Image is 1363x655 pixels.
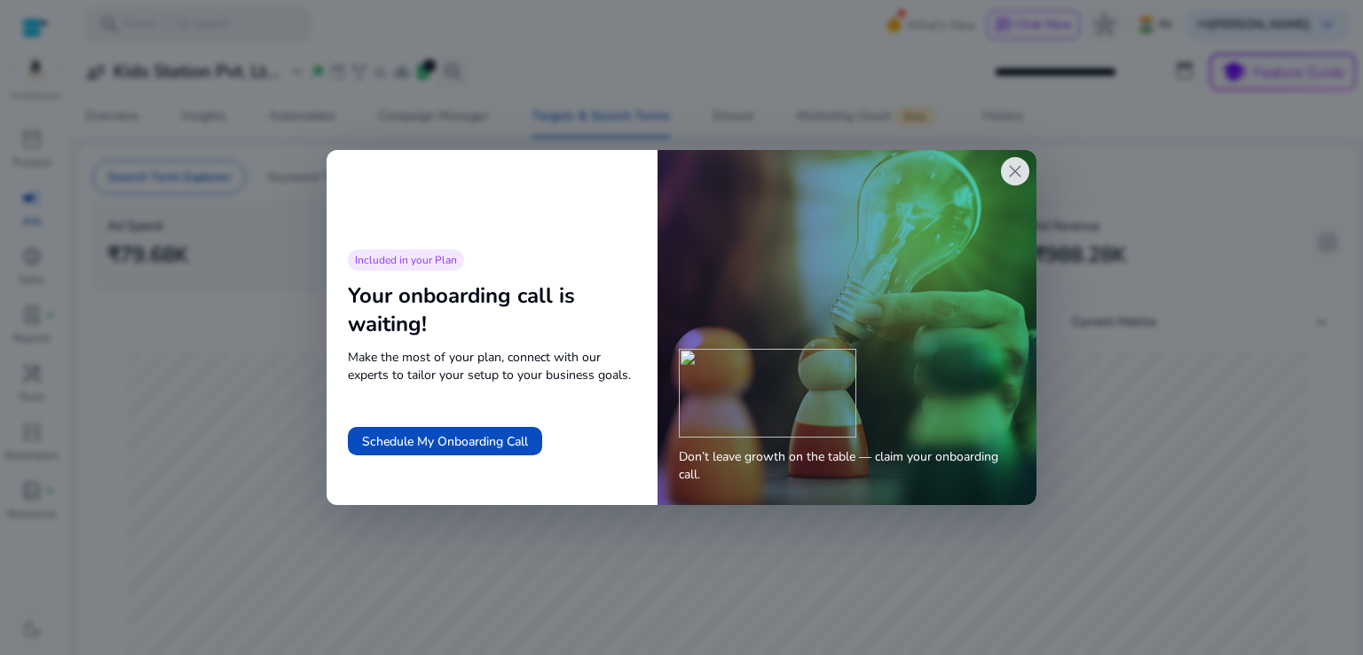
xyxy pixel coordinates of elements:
span: Schedule My Onboarding Call [362,432,528,451]
div: Your onboarding call is waiting! [348,281,636,338]
span: Make the most of your plan, connect with our experts to tailor your setup to your business goals. [348,349,636,384]
button: Schedule My Onboarding Call [348,427,542,455]
span: close [1005,161,1026,182]
span: Don’t leave growth on the table — claim your onboarding call. [679,448,1015,484]
span: Included in your Plan [355,253,457,267]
